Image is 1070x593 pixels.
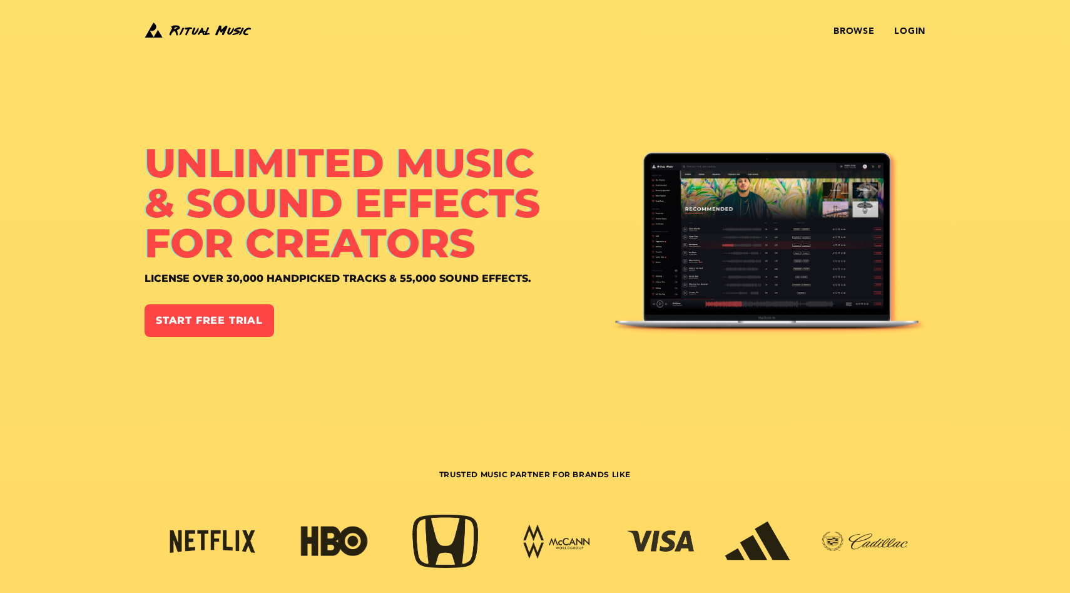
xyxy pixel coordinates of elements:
[718,519,798,565] img: adidas
[894,26,925,36] a: Login
[145,273,613,284] h4: License over 30,000 handpicked tracks & 55,000 sound effects.
[621,527,701,557] img: visa
[163,526,263,558] img: netflix
[145,20,251,40] img: Ritual Music
[145,304,274,337] a: Start Free Trial
[517,523,597,560] img: mccann
[405,512,486,572] img: honda
[815,527,915,556] img: cadillac
[145,143,613,263] h1: Unlimited Music & Sound Effects for Creators
[833,26,874,36] a: Browse
[613,149,925,340] img: Ritual Music
[145,470,925,509] h3: Trusted Music Partner for Brands Like
[294,523,374,559] img: hbo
